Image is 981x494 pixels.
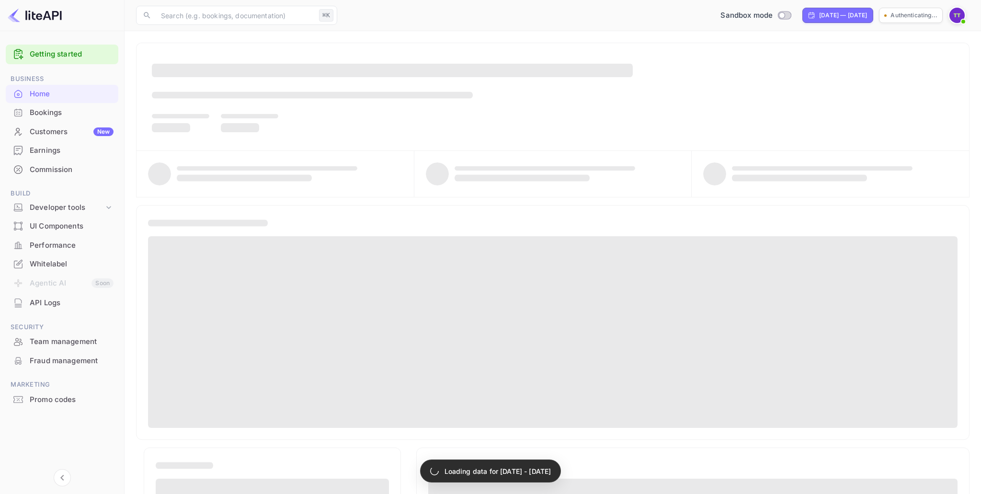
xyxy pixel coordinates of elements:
[30,202,104,213] div: Developer tools
[30,298,114,309] div: API Logs
[6,236,118,254] a: Performance
[6,141,118,160] div: Earnings
[6,255,118,273] a: Whitelabel
[6,352,118,370] div: Fraud management
[30,126,114,138] div: Customers
[93,127,114,136] div: New
[30,107,114,118] div: Bookings
[30,336,114,347] div: Team management
[717,10,795,21] div: Switch to Production mode
[319,9,333,22] div: ⌘K
[6,391,118,409] div: Promo codes
[6,379,118,390] span: Marketing
[6,85,118,103] a: Home
[6,217,118,235] a: UI Components
[6,217,118,236] div: UI Components
[890,11,937,20] p: Authenticating...
[6,333,118,350] a: Team management
[6,294,118,312] div: API Logs
[6,352,118,369] a: Fraud management
[802,8,873,23] div: Click to change the date range period
[6,45,118,64] div: Getting started
[30,356,114,367] div: Fraud management
[6,161,118,178] a: Commission
[6,123,118,140] a: CustomersNew
[30,259,114,270] div: Whitelabel
[6,294,118,311] a: API Logs
[30,240,114,251] div: Performance
[30,145,114,156] div: Earnings
[6,236,118,255] div: Performance
[30,221,114,232] div: UI Components
[30,49,114,60] a: Getting started
[6,322,118,333] span: Security
[30,89,114,100] div: Home
[6,391,118,408] a: Promo codes
[155,6,315,25] input: Search (e.g. bookings, documentation)
[6,188,118,199] span: Build
[6,74,118,84] span: Business
[8,8,62,23] img: LiteAPI logo
[6,199,118,216] div: Developer tools
[6,85,118,103] div: Home
[6,123,118,141] div: CustomersNew
[30,164,114,175] div: Commission
[6,161,118,179] div: Commission
[6,103,118,122] div: Bookings
[720,10,773,21] span: Sandbox mode
[949,8,965,23] img: ticitz team
[54,469,71,486] button: Collapse navigation
[6,333,118,351] div: Team management
[6,103,118,121] a: Bookings
[6,141,118,159] a: Earnings
[6,255,118,274] div: Whitelabel
[445,466,551,476] p: Loading data for [DATE] - [DATE]
[30,394,114,405] div: Promo codes
[819,11,867,20] div: [DATE] — [DATE]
